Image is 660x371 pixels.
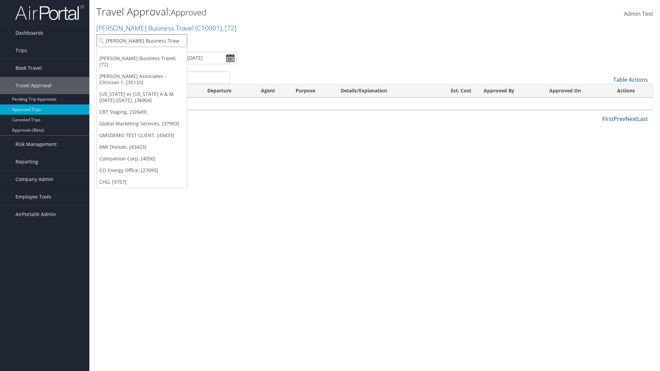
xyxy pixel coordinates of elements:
[171,7,206,18] small: Approved
[430,84,477,98] th: Est. Cost: activate to sort column ascending
[96,23,236,33] a: [PERSON_NAME] Business Travel
[602,115,614,123] a: First
[97,165,187,176] a: CO Energy Office, [27095]
[222,23,236,33] span: , [ 72 ]
[613,76,648,83] a: Table Actions
[289,84,334,98] th: Purpose
[255,84,289,98] th: Agent
[624,3,653,25] a: Admin Test
[97,153,187,165] a: Companion Corp, [4056]
[15,153,38,170] span: Reporting
[164,52,236,64] input: [DATE] - [DATE]
[15,171,54,188] span: Company Admin
[625,115,637,123] a: Next
[15,4,84,21] img: airportal-logo.png
[477,84,543,98] th: Approved By: activate to sort column ascending
[624,10,653,18] span: Admin Test
[15,42,27,59] span: Trips
[97,176,187,188] a: CHG, [9757]
[97,106,187,118] a: CBT Staging, [32649]
[15,59,42,77] span: Book Travel
[614,115,625,123] a: Prev
[97,88,187,106] a: [US_STATE] vs [US_STATE] A & M [DATE]-[DATE], [36904]
[97,53,187,70] a: [PERSON_NAME] Business Travel, [72]
[201,84,255,98] th: Departure: activate to sort column ascending
[15,206,56,223] span: AirPortal® Admin
[97,130,187,141] a: GMSDEMO TEST CLIENT, [43433]
[97,34,187,47] input: Search Accounts
[96,4,467,19] h1: Travel Approval:
[15,188,51,205] span: Employee Tools
[15,77,52,94] span: Travel Approval
[611,84,653,98] th: Actions
[637,115,648,123] a: Last
[334,84,430,98] th: Details/Explanation
[15,136,57,153] span: Risk Management
[97,118,187,130] a: Global Marketing Services, [37903]
[15,24,43,42] span: Dashboards
[96,36,467,45] p: Filter:
[543,84,611,98] th: Approved On: activate to sort column ascending
[97,141,187,153] a: AMI Divison, [43423]
[97,70,187,88] a: [PERSON_NAME] Associates - Clinician 1, [35133]
[97,98,653,110] td: No data available in table
[195,23,222,33] span: ( C10001 )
